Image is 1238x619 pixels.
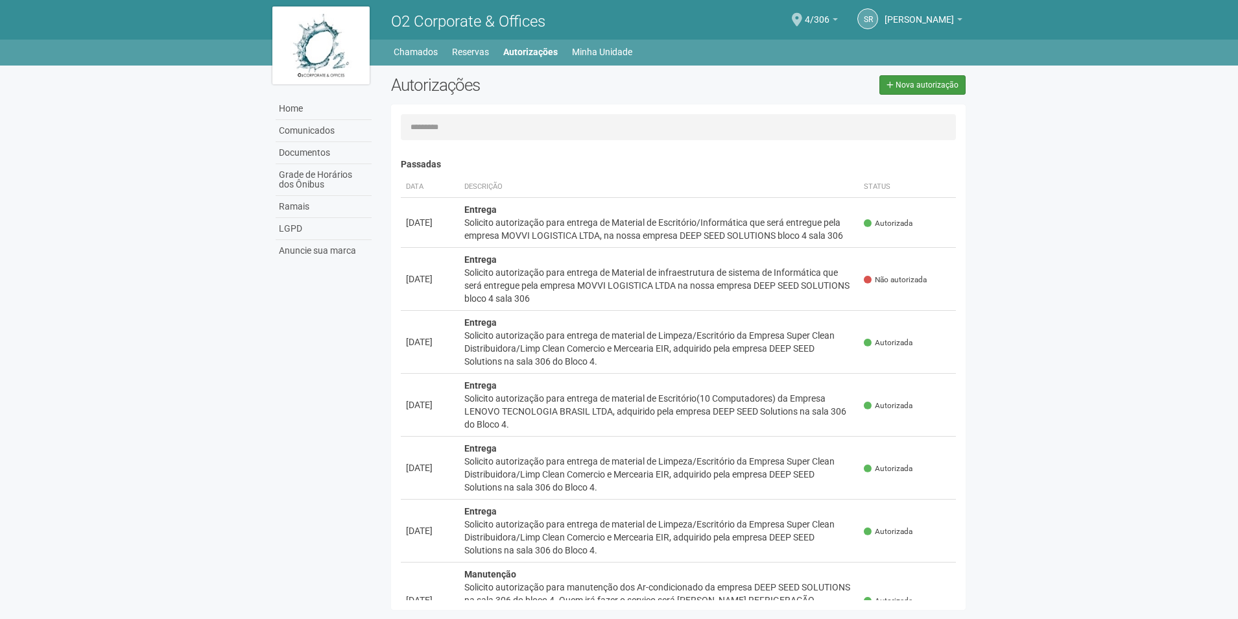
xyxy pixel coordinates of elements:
[896,80,958,90] span: Nova autorização
[459,176,859,198] th: Descrição
[276,240,372,261] a: Anuncie sua marca
[394,43,438,61] a: Chamados
[406,273,454,285] div: [DATE]
[464,443,497,454] strong: Entrega
[401,160,957,169] h4: Passadas
[276,142,372,164] a: Documentos
[276,120,372,142] a: Comunicados
[879,75,966,95] a: Nova autorização
[503,43,558,61] a: Autorizações
[406,335,454,348] div: [DATE]
[464,254,497,265] strong: Entrega
[864,596,912,607] span: Autorizada
[406,461,454,474] div: [DATE]
[406,594,454,607] div: [DATE]
[391,75,669,95] h2: Autorizações
[464,380,497,391] strong: Entrega
[572,43,632,61] a: Minha Unidade
[401,176,459,198] th: Data
[805,2,829,25] span: 4/306
[885,16,962,27] a: [PERSON_NAME]
[864,526,912,537] span: Autorizada
[864,218,912,229] span: Autorizada
[464,392,854,431] div: Solicito autorização para entrega de material de Escritório(10 Computadores) da Empresa LENOVO TE...
[276,218,372,240] a: LGPD
[464,204,497,215] strong: Entrega
[276,196,372,218] a: Ramais
[452,43,489,61] a: Reservas
[464,455,854,494] div: Solicito autorização para entrega de material de Limpeza/Escritório da Empresa Super Clean Distri...
[859,176,956,198] th: Status
[464,518,854,557] div: Solicito autorização para entrega de material de Limpeza/Escritório da Empresa Super Clean Distri...
[276,98,372,120] a: Home
[276,164,372,196] a: Grade de Horários dos Ônibus
[464,506,497,516] strong: Entrega
[864,400,912,411] span: Autorizada
[406,216,454,229] div: [DATE]
[885,2,954,25] span: Sandro Ricardo Santos da Silva
[464,216,854,242] div: Solicito autorização para entrega de Material de Escritório/Informática que será entregue pela em...
[272,6,370,84] img: logo.jpg
[406,524,454,537] div: [DATE]
[805,16,838,27] a: 4/306
[464,317,497,328] strong: Entrega
[406,398,454,411] div: [DATE]
[391,12,545,30] span: O2 Corporate & Offices
[464,569,516,579] strong: Manutenção
[857,8,878,29] a: SR
[864,274,927,285] span: Não autorizada
[864,463,912,474] span: Autorizada
[464,266,854,305] div: Solicito autorização para entrega de Material de infraestrutura de sistema de Informática que ser...
[864,337,912,348] span: Autorizada
[464,329,854,368] div: Solicito autorização para entrega de material de Limpeza/Escritório da Empresa Super Clean Distri...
